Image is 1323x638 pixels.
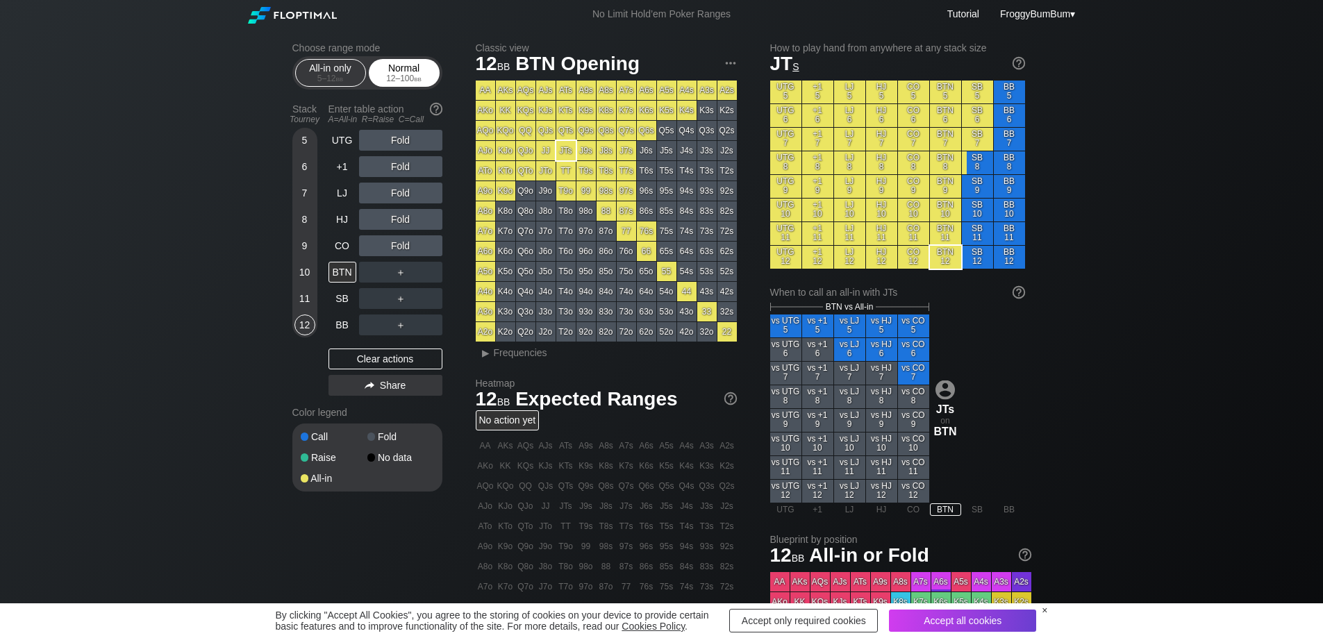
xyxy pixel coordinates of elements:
div: +1 12 [802,246,833,269]
div: LJ 11 [834,222,865,245]
div: K2o [496,322,515,342]
div: AJo [476,141,495,160]
div: ＋ [359,288,442,309]
div: SB 8 [962,151,993,174]
div: LJ 12 [834,246,865,269]
div: TT [556,161,576,181]
div: × [1042,605,1047,616]
div: A4o [476,282,495,301]
div: +1 5 [802,81,833,103]
div: K3s [697,101,717,120]
div: J8s [597,141,616,160]
div: 73s [697,221,717,241]
div: HJ 11 [866,222,897,245]
div: 74s [677,221,697,241]
div: 97o [576,221,596,241]
div: ATo [476,161,495,181]
div: 12 [294,314,315,335]
div: BB 11 [994,222,1025,245]
div: JJ [536,141,556,160]
div: 5 – 12 [301,74,360,83]
div: T5o [556,262,576,281]
div: Tourney [287,115,323,124]
img: help.32db89a4.svg [1011,56,1026,71]
div: 63s [697,242,717,261]
div: KTo [496,161,515,181]
div: 93o [576,302,596,321]
div: T9o [556,181,576,201]
div: A5s [657,81,676,100]
div: J6o [536,242,556,261]
div: Q6o [516,242,535,261]
div: A9s [576,81,596,100]
div: KJo [496,141,515,160]
div: A6o [476,242,495,261]
div: Normal [372,60,436,86]
div: 76s [637,221,656,241]
div: CO 12 [898,246,929,269]
div: HJ 9 [866,175,897,198]
div: KTs [556,101,576,120]
span: bb [497,58,510,73]
div: 64s [677,242,697,261]
div: BTN 5 [930,81,961,103]
div: 88 [597,201,616,221]
div: BB 7 [994,128,1025,151]
div: T5s [657,161,676,181]
div: KQo [496,121,515,140]
div: 77 [617,221,636,241]
div: T2s [717,161,737,181]
div: 73o [617,302,636,321]
div: BTN 11 [930,222,961,245]
div: K8s [597,101,616,120]
div: 6 [294,156,315,177]
div: QTo [516,161,535,181]
div: J7o [536,221,556,241]
div: A6s [637,81,656,100]
div: A4s [677,81,697,100]
div: K3o [496,302,515,321]
div: 63o [637,302,656,321]
div: Q7o [516,221,535,241]
div: SB [328,288,356,309]
div: 75o [617,262,636,281]
div: T2o [556,322,576,342]
div: Accept all cookies [889,610,1036,632]
div: 92o [576,322,596,342]
div: Q3s [697,121,717,140]
div: BTN 10 [930,199,961,221]
div: QTs [556,121,576,140]
div: SB 10 [962,199,993,221]
div: J2s [717,141,737,160]
div: LJ 7 [834,128,865,151]
div: HJ 5 [866,81,897,103]
div: K9s [576,101,596,120]
div: AA [476,81,495,100]
div: Q9s [576,121,596,140]
div: 99 [576,181,596,201]
div: K5o [496,262,515,281]
img: help.32db89a4.svg [1017,547,1033,562]
div: Q2s [717,121,737,140]
div: 32s [717,302,737,321]
div: AQo [476,121,495,140]
div: 72o [617,322,636,342]
div: HJ 8 [866,151,897,174]
div: BB [328,314,356,335]
h2: Classic view [476,42,737,53]
div: 96o [576,242,596,261]
div: A2s [717,81,737,100]
div: CO 6 [898,104,929,127]
div: SB 7 [962,128,993,151]
div: vs +1 5 [802,314,833,337]
div: 72s [717,221,737,241]
div: KK [496,101,515,120]
div: Q9o [516,181,535,201]
div: BB 12 [994,246,1025,269]
div: UTG 8 [770,151,801,174]
div: Fold [359,209,442,230]
div: J9s [576,141,596,160]
div: J2o [536,322,556,342]
div: SB 12 [962,246,993,269]
div: A3s [697,81,717,100]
